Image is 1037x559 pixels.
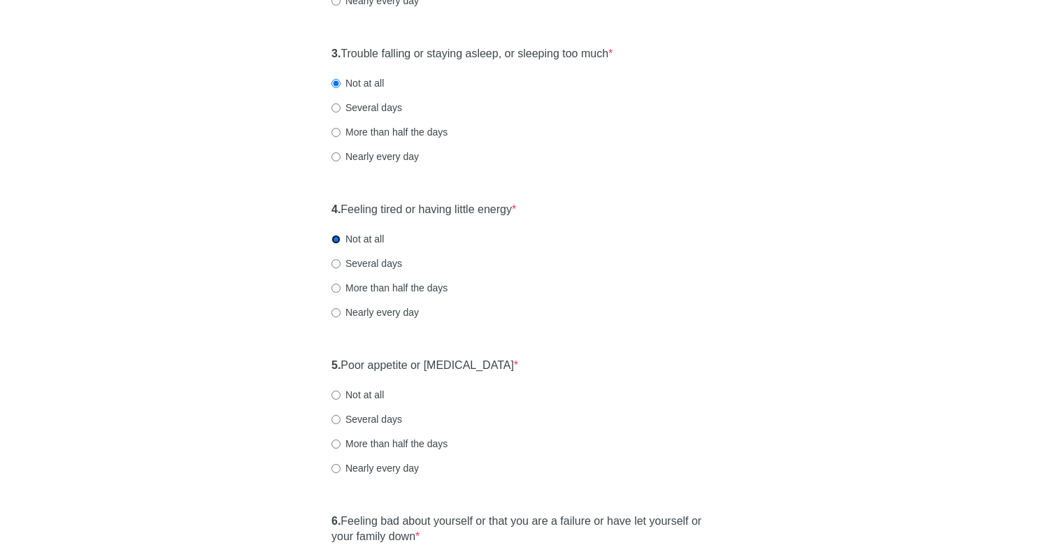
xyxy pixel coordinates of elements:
input: More than half the days [331,284,341,293]
label: Not at all [331,76,384,90]
input: Not at all [331,79,341,88]
label: Feeling tired or having little energy [331,202,516,218]
label: Nearly every day [331,461,419,475]
label: More than half the days [331,437,448,451]
strong: 4. [331,203,341,215]
input: Not at all [331,235,341,244]
input: Nearly every day [331,464,341,473]
strong: 5. [331,359,341,371]
label: Several days [331,256,402,270]
label: More than half the days [331,281,448,295]
input: Nearly every day [331,308,341,317]
strong: 6. [331,515,341,527]
label: More than half the days [331,125,448,139]
input: Several days [331,415,341,424]
input: Not at all [331,391,341,400]
input: Nearly every day [331,152,341,161]
input: More than half the days [331,440,341,449]
label: Trouble falling or staying asleep, or sleeping too much [331,46,613,62]
label: Several days [331,101,402,115]
label: Feeling bad about yourself or that you are a failure or have let yourself or your family down [331,514,706,546]
label: Several days [331,412,402,426]
strong: 3. [331,48,341,59]
label: Not at all [331,232,384,246]
label: Not at all [331,388,384,402]
input: Several days [331,103,341,112]
input: More than half the days [331,128,341,137]
label: Poor appetite or [MEDICAL_DATA] [331,358,518,374]
input: Several days [331,259,341,268]
label: Nearly every day [331,305,419,319]
label: Nearly every day [331,150,419,164]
